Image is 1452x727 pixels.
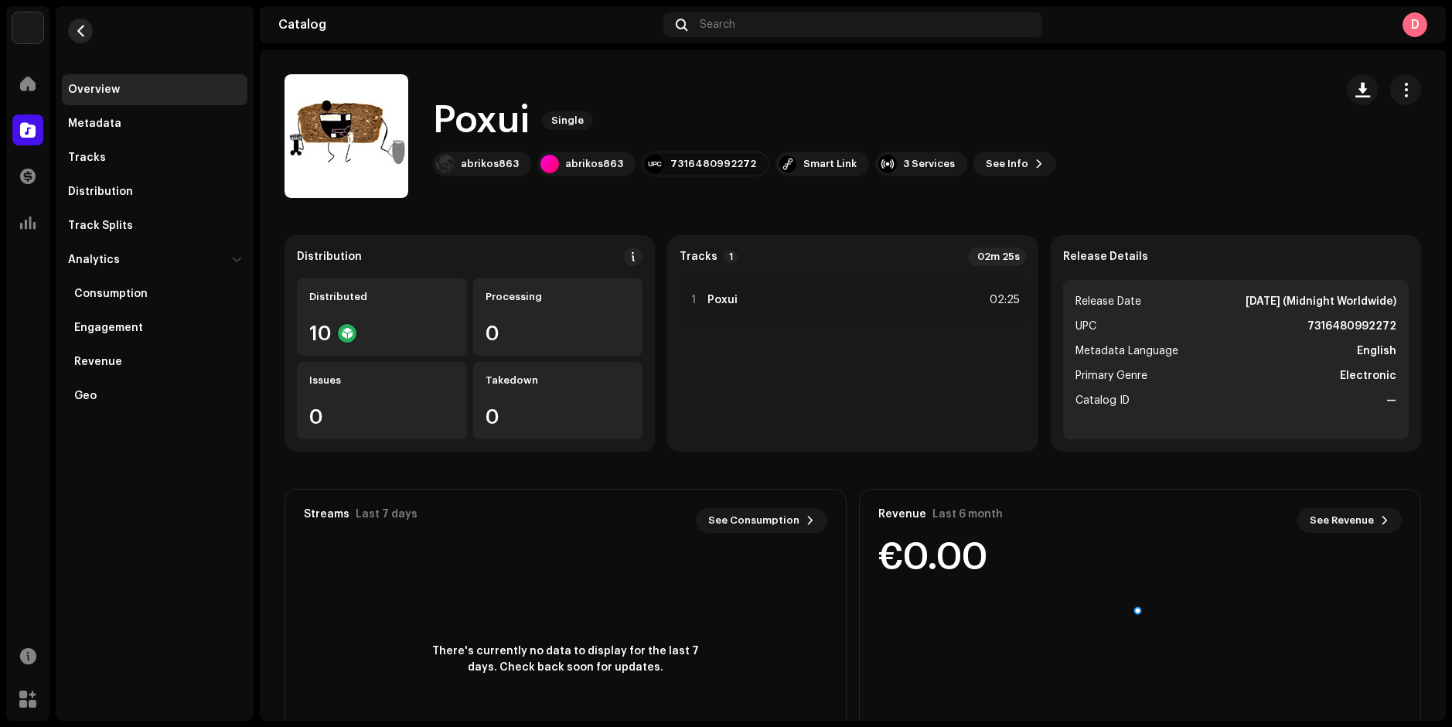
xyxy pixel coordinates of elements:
div: Smart Link [803,158,857,170]
div: 02m 25s [968,247,1026,266]
div: Processing [486,291,631,303]
re-m-nav-item: Engagement [62,312,247,343]
span: Release Date [1075,292,1141,311]
div: Revenue [74,356,122,368]
div: Last 7 days [356,508,418,521]
div: Track Splits [68,220,133,232]
strong: 7316480992272 [1307,317,1396,336]
div: Issues [309,374,455,387]
div: Revenue [878,508,926,521]
span: See Info [986,148,1028,179]
button: See Revenue [1297,508,1402,533]
div: Geo [74,390,97,402]
span: Primary Genre [1075,367,1147,385]
h1: Poxui [433,96,530,145]
p-badge: 1 [724,250,738,264]
div: Tracks [68,152,106,164]
img: bb549e82-3f54-41b5-8d74-ce06bd45c366 [12,12,43,43]
re-m-nav-item: Revenue [62,346,247,377]
div: abrikos863 [461,158,519,170]
div: Takedown [486,374,631,387]
div: Analytics [68,254,120,266]
div: 7316480992272 [670,158,756,170]
button: See Info [973,152,1056,176]
re-m-nav-item: Tracks [62,142,247,173]
div: Distributed [309,291,455,303]
re-m-nav-item: Metadata [62,108,247,139]
div: Streams [304,508,349,521]
strong: English [1357,342,1396,360]
re-m-nav-item: Geo [62,381,247,411]
div: D [1403,12,1427,37]
span: Metadata Language [1075,342,1178,360]
div: abrikos863 [565,158,623,170]
strong: Release Details [1063,251,1148,263]
strong: Poxui [707,294,738,306]
re-m-nav-item: Distribution [62,176,247,207]
div: Engagement [74,322,143,334]
button: See Consumption [696,508,827,533]
re-m-nav-item: Overview [62,74,247,105]
span: Catalog ID [1075,391,1130,410]
span: Single [542,111,593,130]
img: d0d34867-185b-4978-99b1-394ec679e84a [436,155,455,173]
div: Metadata [68,118,121,130]
strong: Tracks [680,251,717,263]
span: See Revenue [1310,505,1374,536]
span: Search [700,19,735,31]
strong: — [1386,391,1396,410]
div: 3 Services [903,158,955,170]
span: See Consumption [708,505,799,536]
div: Last 6 month [932,508,1003,521]
re-m-nav-item: Consumption [62,278,247,309]
strong: Electronic [1340,367,1396,385]
div: Distribution [68,186,133,198]
div: Consumption [74,288,148,300]
strong: [DATE] (Midnight Worldwide) [1246,292,1396,311]
div: Distribution [297,251,362,263]
span: UPC [1075,317,1096,336]
div: Catalog [278,19,657,31]
div: Overview [68,84,120,96]
re-m-nav-item: Track Splits [62,210,247,241]
div: 02:25 [986,291,1020,309]
span: There's currently no data to display for the last 7 days. Check back soon for updates. [427,643,705,676]
re-m-nav-dropdown: Analytics [62,244,247,411]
